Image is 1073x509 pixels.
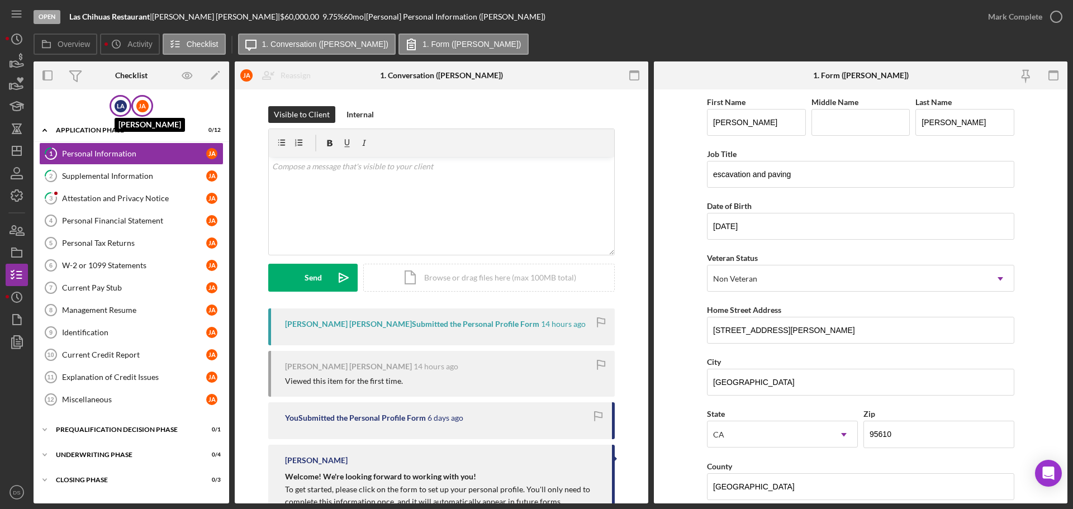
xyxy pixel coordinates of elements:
[201,451,221,458] div: 0 / 4
[268,106,335,123] button: Visible to Client
[280,12,322,21] div: $60,000.00
[274,106,330,123] div: Visible to Client
[69,12,152,21] div: |
[6,481,28,503] button: DS
[707,97,746,107] label: First Name
[39,254,224,277] a: 6W-2 or 1099 StatementsJA
[62,373,206,382] div: Explanation of Credit Issues
[541,320,586,329] time: 2025-08-14 03:27
[13,489,20,496] text: DS
[285,377,403,386] div: Viewed this item for the first time.
[281,64,311,87] div: Reassign
[127,40,152,49] label: Activity
[62,395,206,404] div: Miscellaneous
[988,6,1042,28] div: Mark Complete
[201,477,221,483] div: 0 / 3
[136,100,149,112] div: J A
[100,34,159,55] button: Activity
[115,100,127,112] div: L A
[364,12,545,21] div: | [Personal] Personal Information ([PERSON_NAME])
[62,306,206,315] div: Management Resume
[62,149,206,158] div: Personal Information
[56,426,193,433] div: Prequalification Decision Phase
[235,64,322,87] button: JAReassign
[341,106,379,123] button: Internal
[206,372,217,383] div: J A
[206,193,217,204] div: J A
[346,106,374,123] div: Internal
[201,426,221,433] div: 0 / 1
[707,462,732,471] label: County
[49,217,53,224] tspan: 4
[34,10,60,24] div: Open
[262,40,388,49] label: 1. Conversation ([PERSON_NAME])
[39,321,224,344] a: 9IdentificationJA
[707,149,737,159] label: Job Title
[863,409,875,418] label: Zip
[58,40,90,49] label: Overview
[49,240,53,246] tspan: 5
[49,307,53,313] tspan: 8
[39,232,224,254] a: 5Personal Tax ReturnsJA
[713,430,724,439] div: CA
[977,6,1067,28] button: Mark Complete
[268,264,358,292] button: Send
[49,284,53,291] tspan: 7
[47,396,54,403] tspan: 12
[62,239,206,248] div: Personal Tax Returns
[285,362,412,371] div: [PERSON_NAME] [PERSON_NAME]
[915,97,952,107] label: Last Name
[39,142,224,165] a: 1Personal InformationJA
[322,12,344,21] div: 9.75 %
[49,262,53,269] tspan: 6
[62,328,206,337] div: Identification
[206,215,217,226] div: J A
[707,357,721,367] label: City
[69,12,150,21] b: Las Chihuas Restaurant
[39,299,224,321] a: 8Management ResumeJA
[47,374,54,380] tspan: 11
[414,362,458,371] time: 2025-08-14 03:25
[380,71,503,80] div: 1. Conversation ([PERSON_NAME])
[813,71,909,80] div: 1. Form ([PERSON_NAME])
[206,394,217,405] div: J A
[62,172,206,180] div: Supplemental Information
[206,148,217,159] div: J A
[285,456,348,465] div: [PERSON_NAME]
[428,413,463,422] time: 2025-08-08 18:30
[285,413,426,422] div: You Submitted the Personal Profile Form
[152,12,280,21] div: [PERSON_NAME] [PERSON_NAME] |
[187,40,219,49] label: Checklist
[1035,460,1062,487] div: Open Intercom Messenger
[238,34,396,55] button: 1. Conversation ([PERSON_NAME])
[206,305,217,316] div: J A
[56,477,193,483] div: Closing Phase
[707,305,781,315] label: Home Street Address
[39,388,224,411] a: 12MiscellaneousJA
[344,12,364,21] div: 60 mo
[201,127,221,134] div: 0 / 12
[47,351,54,358] tspan: 10
[305,264,322,292] div: Send
[713,274,757,283] div: Non Veteran
[39,277,224,299] a: 7Current Pay StubJA
[206,327,217,338] div: J A
[62,261,206,270] div: W-2 or 1099 Statements
[49,329,53,336] tspan: 9
[206,260,217,271] div: J A
[39,187,224,210] a: 3Attestation and Privacy NoticeJA
[34,34,97,55] button: Overview
[240,69,253,82] div: J A
[285,320,539,329] div: [PERSON_NAME] [PERSON_NAME] Submitted the Personal Profile Form
[62,194,206,203] div: Attestation and Privacy Notice
[398,34,529,55] button: 1. Form ([PERSON_NAME])
[49,172,53,179] tspan: 2
[56,127,193,134] div: Application Phase
[707,201,752,211] label: Date of Birth
[163,34,226,55] button: Checklist
[422,40,521,49] label: 1. Form ([PERSON_NAME])
[115,71,148,80] div: Checklist
[62,350,206,359] div: Current Credit Report
[62,283,206,292] div: Current Pay Stub
[39,210,224,232] a: 4Personal Financial StatementJA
